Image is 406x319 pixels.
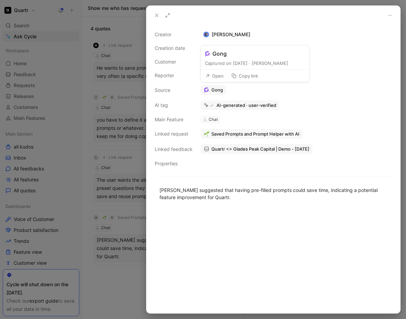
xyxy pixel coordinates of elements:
[155,44,193,52] div: Creation date
[159,186,387,201] div: [PERSON_NAME] suggested that having pre-filled prompts could save time, indicating a potential fe...
[211,131,299,137] span: Saved Prompts and Prompt Helper with AI
[202,71,227,81] button: Open
[155,115,193,124] div: Main Feature
[228,71,261,81] button: Copy link
[201,44,392,52] div: [DATE]
[155,58,193,66] div: Customer
[155,71,193,80] div: Reporter
[155,30,193,39] div: Creator
[205,60,305,67] div: Captured on [DATE] · [PERSON_NAME]
[204,32,209,37] img: avatar
[216,102,276,108] div: AI-generated · user-verified
[155,101,193,109] div: AI tag
[204,131,209,137] img: 🌱
[155,86,193,94] div: Source
[211,146,309,152] span: Quartr <> Glades Peak Capital | Demo - [DATE]
[201,129,303,139] button: 🌱Saved Prompts and Prompt Helper with AI
[201,85,226,95] a: Gong
[155,145,193,153] div: Linked feedback
[155,130,193,138] div: Linked request
[209,116,218,123] div: Chat
[212,50,227,58] div: Gong
[201,144,312,154] a: Quartr <> Glades Peak Capital | Demo - [DATE]
[155,159,193,168] div: Properties
[201,30,392,39] div: [PERSON_NAME]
